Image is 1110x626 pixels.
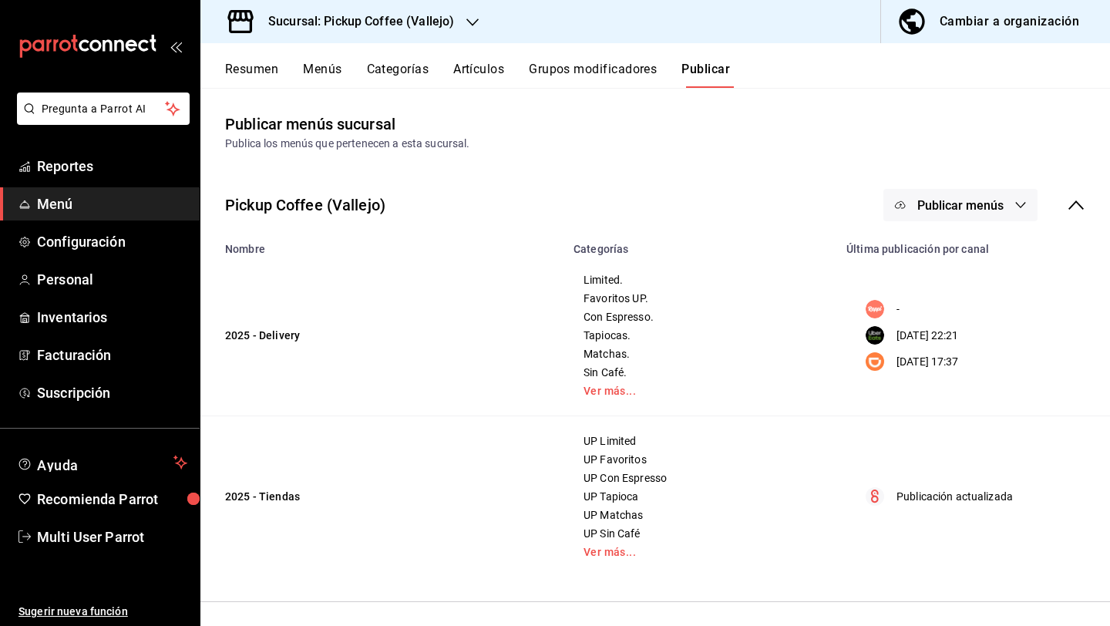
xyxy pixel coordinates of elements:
[584,367,818,378] span: Sin Café.
[584,348,818,359] span: Matchas.
[584,510,818,520] span: UP Matchas
[837,234,1110,255] th: Última publicación por canal
[37,453,167,472] span: Ayuda
[181,91,245,101] div: Palabras clave
[584,274,818,285] span: Limited.
[40,40,173,52] div: Dominio: [DOMAIN_NAME]
[584,330,818,341] span: Tapiocas.
[529,62,657,88] button: Grupos modificadores
[37,345,187,365] span: Facturación
[896,328,959,344] p: [DATE] 22:21
[37,489,187,510] span: Recomienda Parrot
[81,91,118,101] div: Dominio
[256,12,454,31] h3: Sucursal: Pickup Coffee (Vallejo)
[25,40,37,52] img: website_grey.svg
[200,234,1110,577] table: menu maker table for brand
[883,189,1038,221] button: Publicar menús
[225,62,278,88] button: Resumen
[940,11,1079,32] div: Cambiar a organización
[584,436,818,446] span: UP Limited
[564,234,837,255] th: Categorías
[37,269,187,290] span: Personal
[303,62,341,88] button: Menús
[584,528,818,539] span: UP Sin Café
[367,62,429,88] button: Categorías
[42,101,166,117] span: Pregunta a Parrot AI
[64,89,76,102] img: tab_domain_overview_orange.svg
[18,604,187,620] span: Sugerir nueva función
[584,491,818,502] span: UP Tapioca
[17,93,190,125] button: Pregunta a Parrot AI
[200,255,564,416] td: 2025 - Delivery
[896,354,959,370] p: [DATE] 17:37
[896,489,1013,505] p: Publicación actualizada
[917,198,1004,213] span: Publicar menús
[225,194,385,217] div: Pickup Coffee (Vallejo)
[584,547,818,557] a: Ver más...
[200,234,564,255] th: Nombre
[681,62,730,88] button: Publicar
[584,454,818,465] span: UP Favoritos
[584,473,818,483] span: UP Con Espresso
[25,25,37,37] img: logo_orange.svg
[37,231,187,252] span: Configuración
[43,25,76,37] div: v 4.0.25
[225,62,1110,88] div: navigation tabs
[37,382,187,403] span: Suscripción
[37,527,187,547] span: Multi User Parrot
[584,311,818,322] span: Con Espresso.
[584,293,818,304] span: Favoritos UP.
[453,62,504,88] button: Artículos
[37,194,187,214] span: Menú
[200,416,564,577] td: 2025 - Tiendas
[896,301,900,318] p: -
[164,89,177,102] img: tab_keywords_by_traffic_grey.svg
[11,112,190,128] a: Pregunta a Parrot AI
[37,307,187,328] span: Inventarios
[170,40,182,52] button: open_drawer_menu
[37,156,187,177] span: Reportes
[225,113,395,136] div: Publicar menús sucursal
[584,385,818,396] a: Ver más...
[225,136,1085,152] div: Publica los menús que pertenecen a esta sucursal.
